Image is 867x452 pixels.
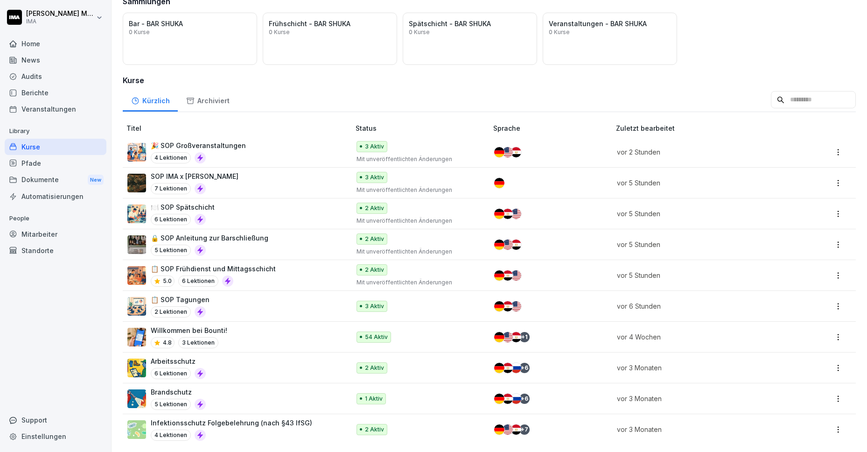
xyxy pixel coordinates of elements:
p: 📋 SOP Tagungen [151,295,210,304]
p: 6 Lektionen [151,368,191,379]
img: us.svg [511,209,521,219]
p: Zuletzt bearbeitet [616,123,795,133]
a: DokumenteNew [5,171,106,189]
img: de.svg [494,424,504,435]
a: Kurse [5,139,106,155]
img: de.svg [494,270,504,281]
p: vor 6 Stunden [617,301,783,311]
p: 6 Lektionen [178,275,218,287]
img: de.svg [494,363,504,373]
p: 📋 SOP Frühdienst und Mittagsschicht [151,264,276,274]
img: tgff07aey9ahi6f4hltuk21p.png [127,420,146,439]
p: Status [356,123,489,133]
img: de.svg [494,209,504,219]
img: lurx7vxudq7pdbumgl6aj25f.png [127,205,146,223]
p: 3 Aktiv [365,302,384,311]
p: 4 Lektionen [151,430,191,441]
p: 5 Lektionen [151,399,191,410]
img: eg.svg [503,363,513,373]
a: Archiviert [178,88,238,112]
p: Titel [126,123,352,133]
img: us.svg [511,301,521,311]
a: Veranstaltungen - BAR SHUKA0 Kurse [543,13,677,65]
p: 🎉 SOP Großveranstaltungen [151,141,246,150]
p: vor 3 Monaten [617,394,783,403]
p: 2 Aktiv [365,235,384,243]
div: Home [5,35,106,52]
img: eg.svg [511,332,521,342]
p: Mit unveröffentlichten Änderungen [357,247,478,256]
img: us.svg [503,240,513,250]
p: Veranstaltungen - BAR SHUKA [549,19,671,28]
p: 🍽️ SOP Spätschicht [151,202,215,212]
p: vor 5 Stunden [617,209,783,219]
p: Willkommen bei Bounti! [151,325,227,335]
div: Support [5,412,106,428]
img: eg.svg [511,240,521,250]
div: + 7 [519,424,530,435]
a: Bar - BAR SHUKA0 Kurse [123,13,257,65]
img: de.svg [494,332,504,342]
a: Audits [5,68,106,85]
p: Bar - BAR SHUKA [129,19,251,28]
a: Frühschicht - BAR SHUKA0 Kurse [263,13,397,65]
img: ipxbjltydh6sfpkpuj5ozs1i.png [127,266,146,285]
p: vor 5 Stunden [617,178,783,188]
img: b0iy7e1gfawqjs4nezxuanzk.png [127,389,146,408]
img: de.svg [494,147,504,157]
img: kzsvenh8ofcu3ay3unzulj3q.png [127,297,146,316]
p: vor 3 Monaten [617,363,783,373]
img: k920q2kxqkpf9nh0exouj9ua.png [127,143,146,162]
p: 2 Aktiv [365,364,384,372]
img: ru.svg [511,363,521,373]
p: 4 Lektionen [151,152,191,163]
p: Arbeitsschutz [151,356,206,366]
img: de.svg [494,178,504,188]
img: xh3bnih80d1pxcetv9zsuevg.png [127,328,146,346]
a: Veranstaltungen [5,101,106,117]
img: eg.svg [503,270,513,281]
p: Frühschicht - BAR SHUKA [269,19,391,28]
p: 2 Aktiv [365,425,384,434]
p: IMA [26,18,94,25]
p: vor 3 Monaten [617,424,783,434]
p: 3 Lektionen [178,337,218,348]
p: Mit unveröffentlichten Änderungen [357,155,478,163]
img: us.svg [503,332,513,342]
div: Dokumente [5,171,106,189]
div: + 6 [519,394,530,404]
a: Standorte [5,242,106,259]
p: 5 Lektionen [151,245,191,256]
img: at5slp6j12qyuqoxjxa0qgc6.png [127,174,146,192]
p: 6 Lektionen [151,214,191,225]
img: de.svg [494,301,504,311]
div: News [5,52,106,68]
p: Spätschicht - BAR SHUKA [409,19,531,28]
p: 2 Aktiv [365,204,384,212]
p: [PERSON_NAME] Milanovska [26,10,94,18]
img: eg.svg [511,424,521,435]
img: de.svg [494,240,504,250]
img: ru.svg [511,394,521,404]
img: wfw88jedki47um4uz39aslos.png [127,235,146,254]
img: eg.svg [503,394,513,404]
div: + 1 [519,332,530,342]
p: vor 5 Stunden [617,240,783,249]
a: Automatisierungen [5,188,106,205]
a: Einstellungen [5,428,106,445]
div: + 6 [519,363,530,373]
a: Kürzlich [123,88,178,112]
p: 5.0 [163,277,172,285]
p: 🔒 SOP Anleitung zur Barschließung [151,233,268,243]
p: 0 Kurse [409,29,430,35]
p: Brandschutz [151,387,206,397]
p: 2 Aktiv [365,266,384,274]
img: us.svg [503,147,513,157]
div: Berichte [5,85,106,101]
p: Mit unveröffentlichten Änderungen [357,186,478,194]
